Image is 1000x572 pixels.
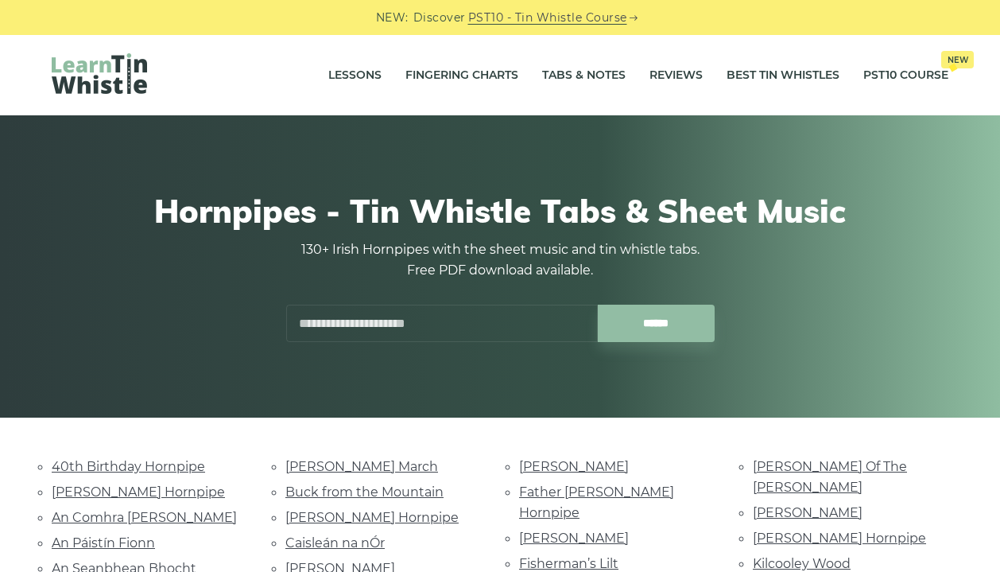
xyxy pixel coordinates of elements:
[519,484,674,520] a: Father [PERSON_NAME] Hornpipe
[52,53,147,94] img: LearnTinWhistle.com
[405,56,518,95] a: Fingering Charts
[519,531,629,546] a: [PERSON_NAME]
[863,56,948,95] a: PST10 CourseNew
[285,510,459,525] a: [PERSON_NAME] Hornpipe
[52,484,225,500] a: [PERSON_NAME] Hornpipe
[542,56,626,95] a: Tabs & Notes
[52,535,155,551] a: An Páistín Fionn
[519,459,629,474] a: [PERSON_NAME]
[519,556,618,571] a: Fisherman’s Lilt
[753,531,926,546] a: [PERSON_NAME] Hornpipe
[52,192,948,230] h1: Hornpipes - Tin Whistle Tabs & Sheet Music
[285,535,385,551] a: Caisleán na nÓr
[753,459,907,495] a: [PERSON_NAME] Of The [PERSON_NAME]
[285,459,438,474] a: [PERSON_NAME] March
[52,510,237,525] a: An Comhra [PERSON_NAME]
[52,459,205,474] a: 40th Birthday Hornpipe
[328,56,382,95] a: Lessons
[285,484,444,500] a: Buck from the Mountain
[649,56,703,95] a: Reviews
[941,51,974,68] span: New
[753,505,862,520] a: [PERSON_NAME]
[285,239,715,281] p: 130+ Irish Hornpipes with the sheet music and tin whistle tabs. Free PDF download available.
[727,56,839,95] a: Best Tin Whistles
[753,556,851,571] a: Kilcooley Wood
